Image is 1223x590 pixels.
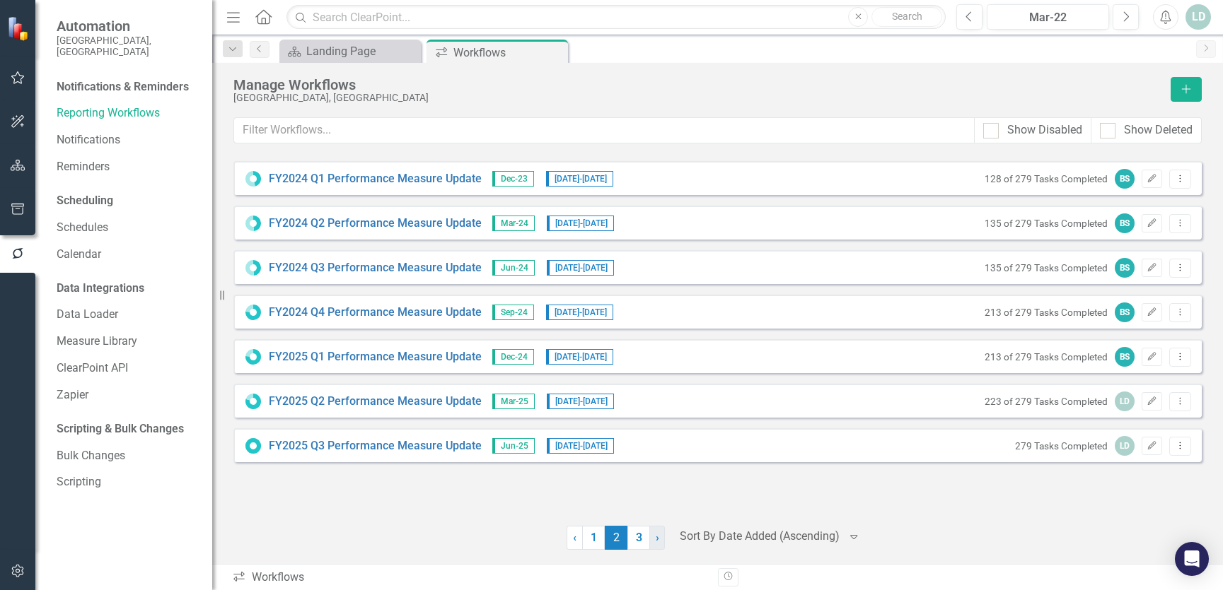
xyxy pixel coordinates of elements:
button: Search [871,7,942,27]
a: Bulk Changes [57,448,198,464]
div: Open Intercom Messenger [1175,542,1209,576]
input: Filter Workflows... [233,117,975,143]
input: Search ClearPoint... [286,5,946,30]
a: Reporting Workflows [57,105,198,122]
a: FY2025 Q3 Performance Measure Update [269,438,482,454]
span: Jun-25 [492,438,535,454]
span: [DATE] - [DATE] [547,438,614,454]
a: Measure Library [57,334,198,350]
a: FY2024 Q1 Performance Measure Update [269,171,482,187]
span: Jun-24 [492,260,535,276]
div: Manage Workflows [233,77,1164,93]
a: Reminders [57,159,198,175]
span: [DATE] - [DATE] [547,260,614,276]
a: Calendar [57,247,198,263]
span: [DATE] - [DATE] [547,394,614,409]
span: 2 [605,526,627,550]
span: [DATE] - [DATE] [546,349,613,365]
a: Zapier [57,387,198,403]
button: LD [1186,4,1211,30]
div: LD [1115,436,1135,456]
small: 213 of 279 Tasks Completed [985,351,1108,362]
a: Schedules [57,220,198,236]
a: 1 [582,526,605,550]
div: Landing Page [306,42,417,60]
small: 223 of 279 Tasks Completed [985,396,1108,407]
a: Data Loader [57,307,198,323]
a: Notifications [57,132,198,148]
a: FY2024 Q2 Performance Measure Update [269,216,482,232]
a: 3 [627,526,650,550]
div: Workflows [453,44,564,61]
div: BS [1115,213,1135,233]
span: ‹ [573,531,576,544]
a: Scripting [57,474,198,490]
div: Scheduling [57,193,113,209]
span: Automation [57,18,198,35]
div: Data Integrations [57,281,144,297]
div: Scripting & Bulk Changes [57,421,184,437]
span: Search [892,11,922,22]
div: Show Deleted [1124,122,1193,138]
div: BS [1115,302,1135,322]
span: Mar-24 [492,216,535,231]
small: 135 of 279 Tasks Completed [985,218,1108,229]
a: ClearPoint API [57,360,198,377]
span: › [656,531,659,544]
div: LD [1115,391,1135,411]
small: 135 of 279 Tasks Completed [985,262,1108,273]
span: Dec-24 [492,349,534,365]
div: BS [1115,258,1135,278]
small: [GEOGRAPHIC_DATA], [GEOGRAPHIC_DATA] [57,35,198,58]
span: Sep-24 [492,305,534,320]
img: ClearPoint Strategy [7,16,32,41]
div: Notifications & Reminders [57,79,189,95]
div: BS [1115,169,1135,189]
div: [GEOGRAPHIC_DATA], [GEOGRAPHIC_DATA] [233,93,1164,103]
span: Mar-25 [492,394,535,409]
a: FY2024 Q4 Performance Measure Update [269,305,482,321]
a: Landing Page [283,42,417,60]
span: [DATE] - [DATE] [546,305,613,320]
div: Workflows [232,570,707,586]
span: [DATE] - [DATE] [546,171,613,187]
a: FY2025 Q2 Performance Measure Update [269,394,482,410]
small: 128 of 279 Tasks Completed [985,173,1108,184]
a: FY2024 Q3 Performance Measure Update [269,260,482,276]
button: Mar-22 [987,4,1109,30]
span: [DATE] - [DATE] [547,216,614,231]
small: 213 of 279 Tasks Completed [985,307,1108,318]
div: Mar-22 [992,9,1104,26]
span: Dec-23 [492,171,534,187]
div: BS [1115,347,1135,367]
small: 279 Tasks Completed [1015,440,1108,452]
a: FY2025 Q1 Performance Measure Update [269,349,482,365]
div: Show Disabled [1007,122,1082,138]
